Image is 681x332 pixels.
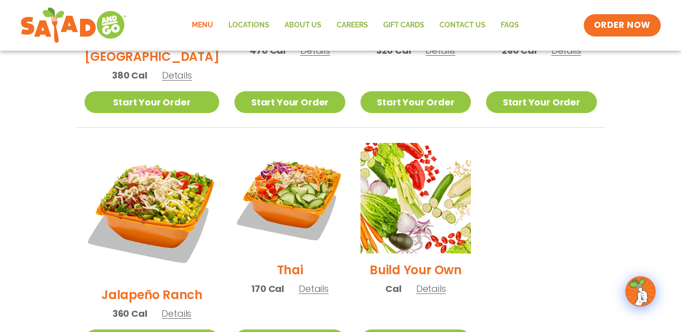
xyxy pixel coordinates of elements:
a: Careers [329,14,376,37]
span: 170 Cal [251,282,284,296]
span: Details [416,282,446,295]
a: About Us [277,14,329,37]
a: Start Your Order [486,91,596,113]
span: Details [299,282,329,295]
a: ORDER NOW [584,14,661,36]
a: Start Your Order [85,91,220,113]
img: Product photo for Build Your Own [360,143,471,253]
span: ORDER NOW [594,19,651,31]
a: Locations [221,14,277,37]
h2: Jalapeño Ranch [101,286,203,304]
span: Cal [385,282,401,296]
a: FAQs [493,14,527,37]
nav: Menu [184,14,527,37]
span: 360 Cal [112,307,147,320]
img: Product photo for Jalapeño Ranch Salad [85,143,220,278]
span: Details [162,69,192,82]
h2: Build Your Own [370,261,462,279]
h2: [GEOGRAPHIC_DATA] [85,48,220,65]
h2: Thai [277,261,303,279]
a: Menu [184,14,221,37]
a: Contact Us [432,14,493,37]
span: 380 Cal [112,68,147,82]
img: Product photo for Thai Salad [234,143,345,253]
span: Details [162,307,191,320]
a: GIFT CARDS [376,14,432,37]
img: new-SAG-logo-768×292 [20,5,127,46]
img: wpChatIcon [626,277,655,306]
a: Start Your Order [234,91,345,113]
a: Start Your Order [360,91,471,113]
